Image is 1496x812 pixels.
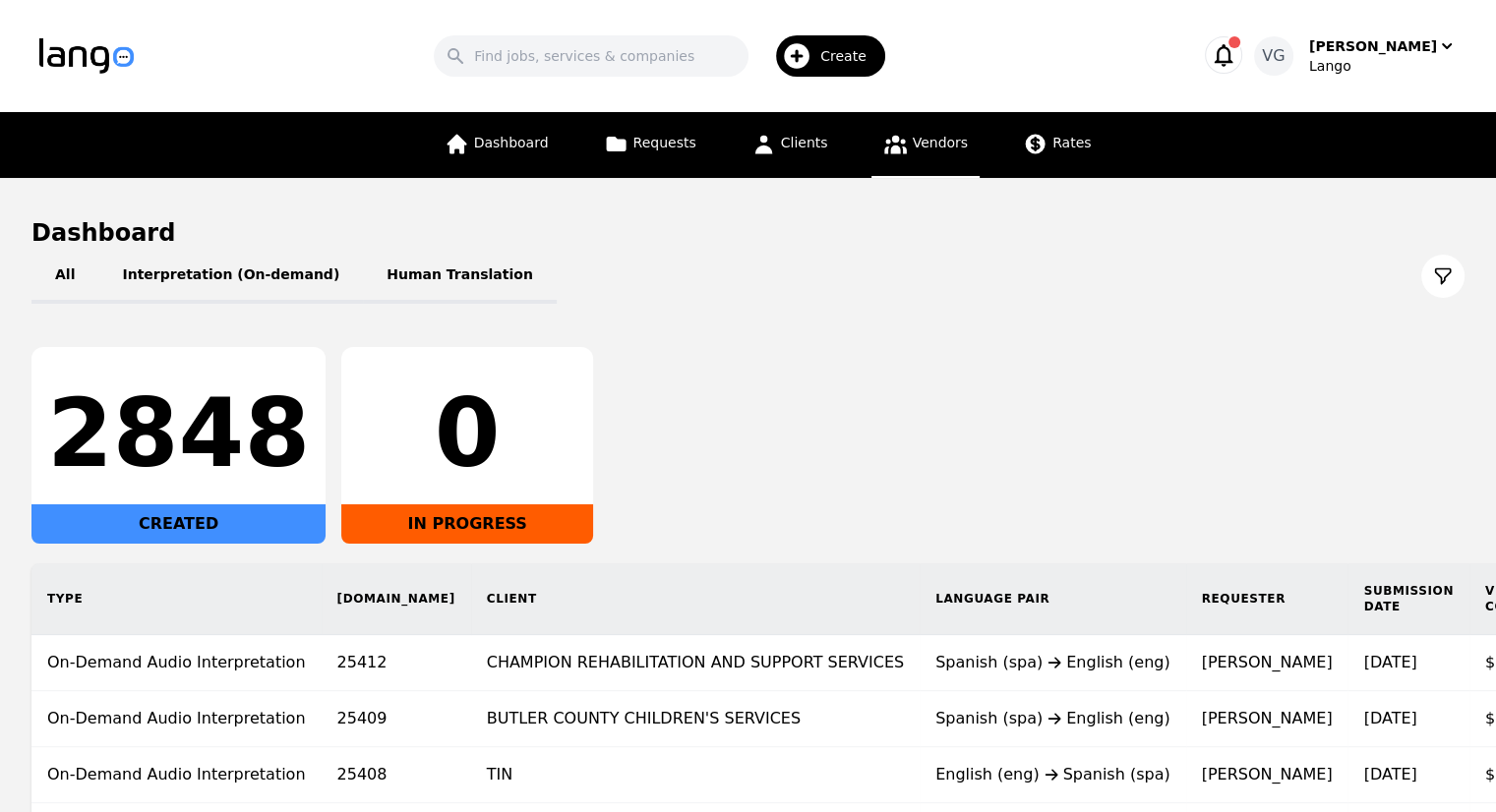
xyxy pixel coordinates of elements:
span: Create [820,46,880,66]
span: Rates [1052,135,1091,150]
span: Dashboard [474,135,549,150]
td: On-Demand Audio Interpretation [31,635,322,691]
button: Create [748,28,897,85]
button: All [31,249,98,304]
a: Clients [740,112,840,178]
button: Filter [1421,255,1465,298]
div: Spanish (spa) English (eng) [935,707,1170,730]
th: Requester [1186,563,1348,635]
div: Spanish (spa) English (eng) [935,651,1170,674]
div: 0 [357,386,577,481]
th: Submission Date [1347,563,1468,635]
span: Vendors [913,135,968,150]
th: Client [471,563,920,635]
img: Logo [39,38,134,74]
th: Type [31,563,322,635]
time: [DATE] [1363,765,1416,783]
td: [PERSON_NAME] [1186,635,1348,691]
td: [PERSON_NAME] [1186,747,1348,803]
th: [DOMAIN_NAME] [322,563,471,635]
button: Interpretation (On-demand) [98,249,363,304]
span: Clients [781,135,828,150]
a: Vendors [871,112,980,178]
td: On-Demand Audio Interpretation [31,691,322,747]
button: Human Translation [363,249,557,304]
td: TIN [471,747,920,803]
th: Language Pair [920,563,1186,635]
td: BUTLER COUNTY CHILDREN'S SERVICES [471,691,920,747]
td: CHAMPION REHABILITATION AND SUPPORT SERVICES [471,635,920,691]
a: Requests [592,112,708,178]
div: English (eng) Spanish (spa) [935,763,1170,786]
div: Lango [1309,56,1457,76]
div: 2848 [47,386,310,481]
div: CREATED [31,504,326,544]
td: 25412 [322,635,471,691]
input: Find jobs, services & companies [434,35,748,77]
div: IN PROGRESS [341,504,593,544]
time: [DATE] [1363,709,1416,727]
button: VG[PERSON_NAME]Lango [1254,36,1457,76]
time: [DATE] [1363,653,1416,671]
div: [PERSON_NAME] [1309,36,1437,56]
a: Dashboard [433,112,561,178]
a: Rates [1011,112,1103,178]
span: Requests [633,135,696,150]
td: 25408 [322,747,471,803]
h1: Dashboard [31,217,1465,249]
td: On-Demand Audio Interpretation [31,747,322,803]
td: 25409 [322,691,471,747]
td: [PERSON_NAME] [1186,691,1348,747]
span: VG [1262,44,1285,68]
